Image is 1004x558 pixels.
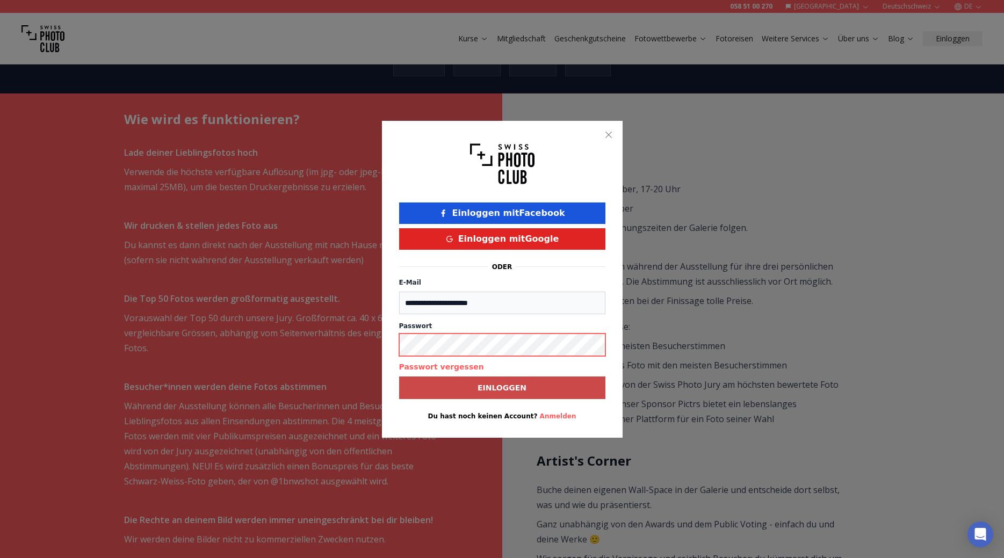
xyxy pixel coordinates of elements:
button: Passwort vergessen [399,361,484,372]
img: Swiss photo club [470,138,534,190]
button: Einloggen mitGoogle [399,228,605,250]
b: Einloggen [478,382,526,393]
button: Einloggen mitFacebook [399,202,605,224]
button: Einloggen [399,376,605,399]
button: Anmelden [540,412,576,421]
p: Du hast noch keinen Account? [399,412,605,421]
label: E-Mail [399,279,421,286]
p: oder [492,263,512,271]
label: Passwort [399,322,605,330]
